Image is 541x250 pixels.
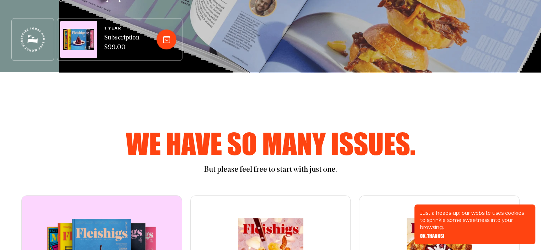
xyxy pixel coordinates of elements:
[43,165,498,175] p: But please feel free to start with just one.
[104,26,139,53] a: 1 YEARSubscription $99.00
[420,234,444,239] button: OK, THANKS!
[104,33,139,53] span: Subscription $99.00
[420,209,530,231] p: Just a heads-up: our website uses cookies to sprinkle some sweetness into your browsing.
[63,29,94,50] img: Magazines image
[104,26,139,31] span: 1 YEAR
[43,129,498,158] h2: We have so many issues.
